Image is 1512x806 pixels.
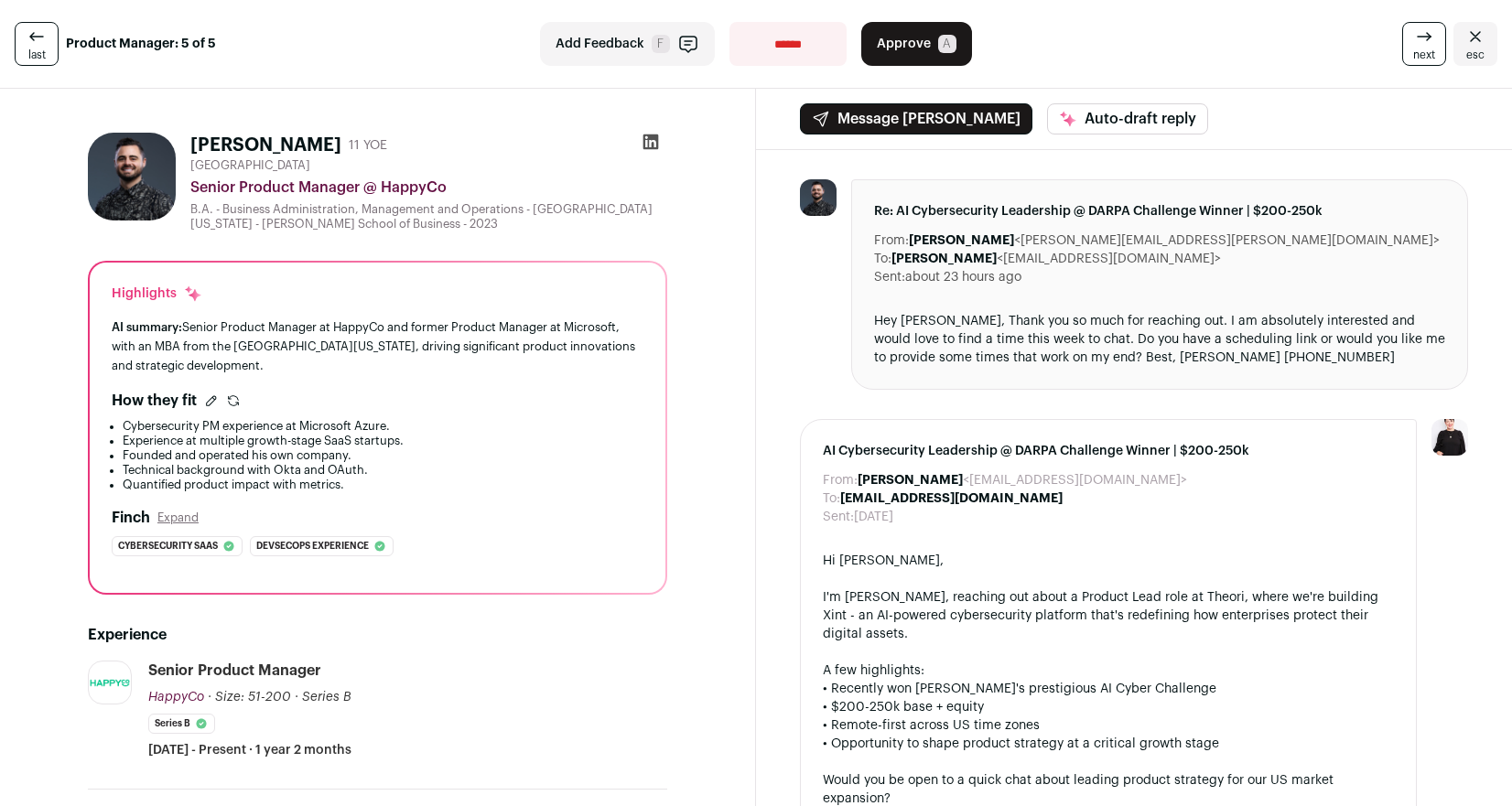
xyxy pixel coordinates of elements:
[295,688,298,706] span: ·
[891,250,1221,268] dd: <[EMAIL_ADDRESS][DOMAIN_NAME]>
[28,48,46,62] span: last
[1453,22,1497,66] a: Close
[840,492,1063,505] b: [EMAIL_ADDRESS][DOMAIN_NAME]
[858,474,963,487] b: [PERSON_NAME]
[148,741,351,759] span: [DATE] - Present · 1 year 2 months
[877,35,931,53] span: Approve
[909,234,1014,247] b: [PERSON_NAME]
[112,285,202,303] div: Highlights
[190,133,341,158] h1: [PERSON_NAME]
[157,510,199,525] button: Expand
[118,537,218,555] span: Cybersecurity saas
[823,489,840,508] dt: To:
[874,250,891,268] dt: To:
[652,35,670,53] span: F
[1466,48,1485,62] span: esc
[123,434,643,448] li: Experience at multiple growth-stage SaaS startups.
[256,537,369,555] span: Devsecops experience
[854,508,893,526] dd: [DATE]
[88,133,176,220] img: f035e1be7b91f4aaf2ef6c25385e81d669c93f44b754c98696bb6c6ad0346b13.jpg
[891,253,997,265] b: [PERSON_NAME]
[15,22,59,66] a: last
[823,471,858,489] dt: From:
[112,321,182,333] span: AI summary:
[1413,48,1435,62] span: next
[874,268,905,286] dt: Sent:
[823,508,854,526] dt: Sent:
[190,177,667,199] div: Senior Product Manager @ HappyCo
[88,624,667,646] h2: Experience
[112,317,643,375] div: Senior Product Manager at HappyCo and former Product Manager at Microsoft, with an MBA from the [...
[905,268,1021,286] dd: about 23 hours ago
[112,390,197,412] h2: How they fit
[190,158,310,173] span: [GEOGRAPHIC_DATA]
[556,35,644,53] span: Add Feedback
[349,136,387,155] div: 11 YOE
[800,179,837,216] img: f035e1be7b91f4aaf2ef6c25385e81d669c93f44b754c98696bb6c6ad0346b13.jpg
[800,103,1032,134] button: Message [PERSON_NAME]
[148,691,204,704] span: HappyCo
[112,507,150,529] h2: Finch
[123,419,643,434] li: Cybersecurity PM experience at Microsoft Azure.
[148,714,215,734] li: Series B
[823,442,1394,460] span: AI Cybersecurity Leadership @ DARPA Challenge Winner | $200-250k
[1047,103,1208,134] button: Auto-draft reply
[302,691,351,704] span: Series B
[938,35,956,53] span: A
[874,231,909,250] dt: From:
[540,22,715,66] button: Add Feedback F
[874,202,1445,220] span: Re: AI Cybersecurity Leadership @ DARPA Challenge Winner | $200-250k
[858,471,1187,489] dd: <[EMAIL_ADDRESS][DOMAIN_NAME]>
[123,463,643,478] li: Technical background with Okta and OAuth.
[1431,419,1468,456] img: 9240684-medium_jpg
[148,661,321,681] div: Senior Product Manager
[89,679,131,687] img: fb5d7239f8a9935e5948db84bbc5914433dcc4e0a267fe608a6637482130e46f.png
[909,231,1440,250] dd: <[PERSON_NAME][EMAIL_ADDRESS][PERSON_NAME][DOMAIN_NAME]>
[190,202,667,231] div: B.A. - Business Administration, Management and Operations - [GEOGRAPHIC_DATA][US_STATE] - [PERSON...
[66,35,216,53] strong: Product Manager: 5 of 5
[861,22,972,66] button: Approve A
[123,478,643,492] li: Quantified product impact with metrics.
[208,691,291,704] span: · Size: 51-200
[1402,22,1446,66] a: next
[123,448,643,463] li: Founded and operated his own company.
[874,312,1445,367] div: Hey [PERSON_NAME], Thank you so much for reaching out. I am absolutely interested and would love ...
